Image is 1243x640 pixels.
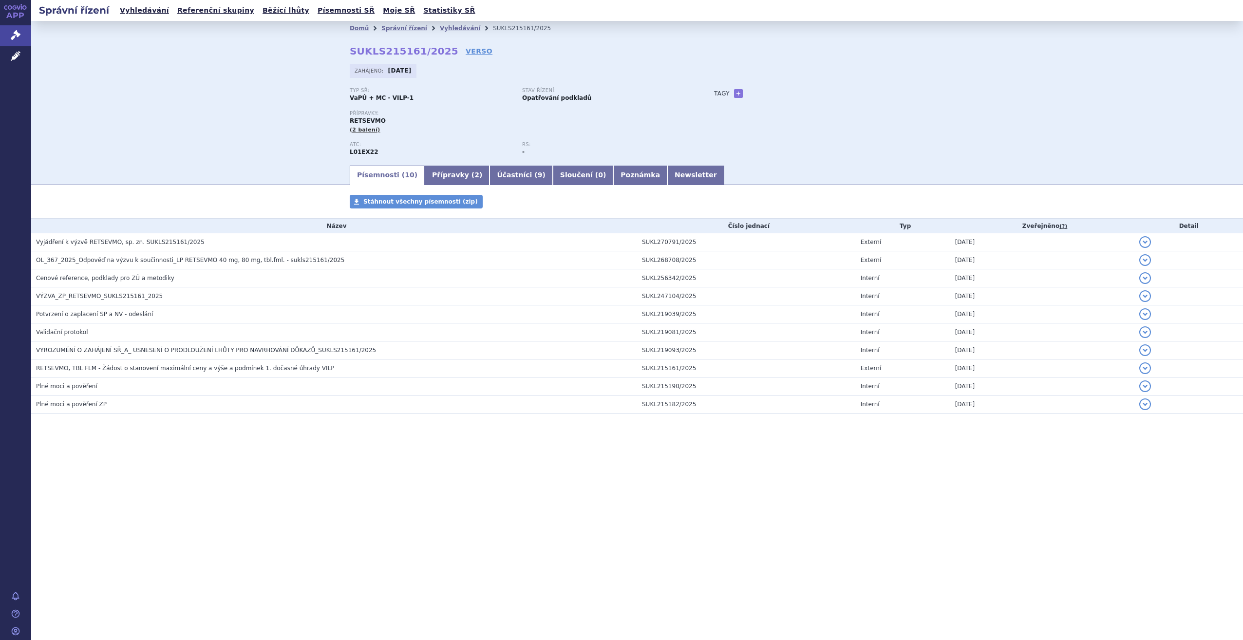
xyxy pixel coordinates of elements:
[174,4,257,17] a: Referenční skupiny
[388,67,412,74] strong: [DATE]
[350,142,512,148] p: ATC:
[405,171,414,179] span: 10
[490,166,552,185] a: Účastníci (9)
[637,395,856,414] td: SUKL215182/2025
[381,25,427,32] a: Správní řízení
[522,94,591,101] strong: Opatřování podkladů
[1134,219,1243,233] th: Detail
[36,275,174,282] span: Cenové reference, podklady pro ZÚ a metodiky
[440,25,480,32] a: Vyhledávání
[522,149,525,155] strong: -
[350,45,458,57] strong: SUKLS215161/2025
[637,287,856,305] td: SUKL247104/2025
[613,166,667,185] a: Poznámka
[1139,236,1151,248] button: detail
[350,88,512,94] p: Typ SŘ:
[950,341,1135,359] td: [DATE]
[350,127,380,133] span: (2 balení)
[861,311,880,318] span: Interní
[493,21,564,36] li: SUKLS215161/2025
[1139,362,1151,374] button: detail
[1139,290,1151,302] button: detail
[637,359,856,377] td: SUKL215161/2025
[950,377,1135,395] td: [DATE]
[1139,344,1151,356] button: detail
[637,251,856,269] td: SUKL268708/2025
[350,111,695,116] p: Přípravky:
[363,198,478,205] span: Stáhnout všechny písemnosti (zip)
[31,219,637,233] th: Název
[117,4,172,17] a: Vyhledávání
[950,219,1135,233] th: Zveřejněno
[1059,223,1067,230] abbr: (?)
[36,239,205,245] span: Vyjádření k výzvě RETSEVMO, sp. zn. SUKLS215161/2025
[734,89,743,98] a: +
[350,195,483,208] a: Stáhnout všechny písemnosti (zip)
[350,149,378,155] strong: SELPERKATINIB
[861,275,880,282] span: Interní
[714,88,730,99] h3: Tagy
[637,233,856,251] td: SUKL270791/2025
[637,269,856,287] td: SUKL256342/2025
[637,219,856,233] th: Číslo jednací
[950,395,1135,414] td: [DATE]
[1139,272,1151,284] button: detail
[856,219,950,233] th: Typ
[637,305,856,323] td: SUKL219039/2025
[350,25,369,32] a: Domů
[36,347,376,354] span: VYROZUMĚNÍ O ZAHÁJENÍ SŘ_A_ USNESENÍ O PRODLOUŽENÍ LHŮTY PRO NAVRHOVÁNÍ DŮKAZŮ_SUKLS215161/2025
[950,305,1135,323] td: [DATE]
[861,257,881,264] span: Externí
[861,383,880,390] span: Interní
[522,88,685,94] p: Stav řízení:
[36,293,163,300] span: VÝZVA_ZP_RETSEVMO_SUKLS215161_2025
[861,329,880,336] span: Interní
[380,4,418,17] a: Moje SŘ
[950,269,1135,287] td: [DATE]
[950,287,1135,305] td: [DATE]
[861,347,880,354] span: Interní
[1139,254,1151,266] button: detail
[861,293,880,300] span: Interní
[861,365,881,372] span: Externí
[425,166,490,185] a: Přípravky (2)
[637,323,856,341] td: SUKL219081/2025
[522,142,685,148] p: RS:
[1139,326,1151,338] button: detail
[553,166,613,185] a: Sloučení (0)
[950,323,1135,341] td: [DATE]
[667,166,724,185] a: Newsletter
[36,257,344,264] span: OL_367_2025_Odpověď na výzvu k součinnosti_LP RETSEVMO 40 mg, 80 mg, tbl.fml. - sukls215161/2025
[637,377,856,395] td: SUKL215190/2025
[861,239,881,245] span: Externí
[36,383,97,390] span: Plné moci a pověření
[538,171,543,179] span: 9
[420,4,478,17] a: Statistiky SŘ
[31,3,117,17] h2: Správní řízení
[598,171,603,179] span: 0
[466,46,492,56] a: VERSO
[36,401,107,408] span: Plné moci a pověření ZP
[36,365,334,372] span: RETSEVMO, TBL FLM - Žádost o stanovení maximální ceny a výše a podmínek 1. dočasné úhrady VILP
[861,401,880,408] span: Interní
[36,311,153,318] span: Potvrzení o zaplacení SP a NV - odeslání
[350,94,414,101] strong: VaPÚ + MC - VILP-1
[1139,398,1151,410] button: detail
[315,4,377,17] a: Písemnosti SŘ
[950,251,1135,269] td: [DATE]
[355,67,385,75] span: Zahájeno:
[474,171,479,179] span: 2
[1139,308,1151,320] button: detail
[350,166,425,185] a: Písemnosti (10)
[260,4,312,17] a: Běžící lhůty
[1139,380,1151,392] button: detail
[350,117,386,124] span: RETSEVMO
[637,341,856,359] td: SUKL219093/2025
[950,233,1135,251] td: [DATE]
[950,359,1135,377] td: [DATE]
[36,329,88,336] span: Validační protokol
